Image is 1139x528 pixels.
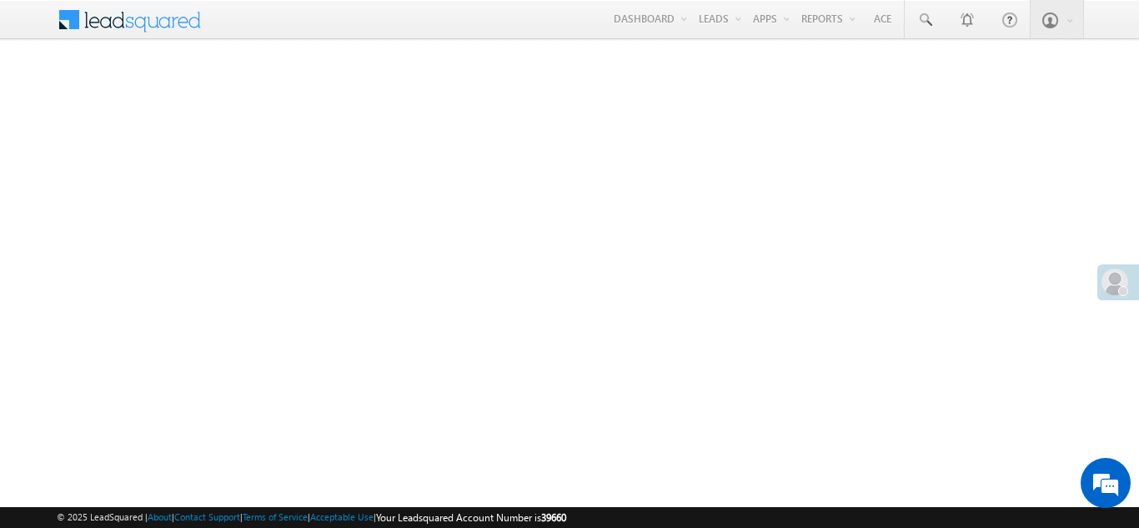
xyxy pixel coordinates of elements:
a: Acceptable Use [310,511,374,522]
a: About [148,511,172,522]
span: Your Leadsquared Account Number is [376,511,566,524]
a: Contact Support [174,511,240,522]
span: 39660 [541,511,566,524]
span: © 2025 LeadSquared | | | | | [57,510,566,525]
a: Terms of Service [243,511,308,522]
